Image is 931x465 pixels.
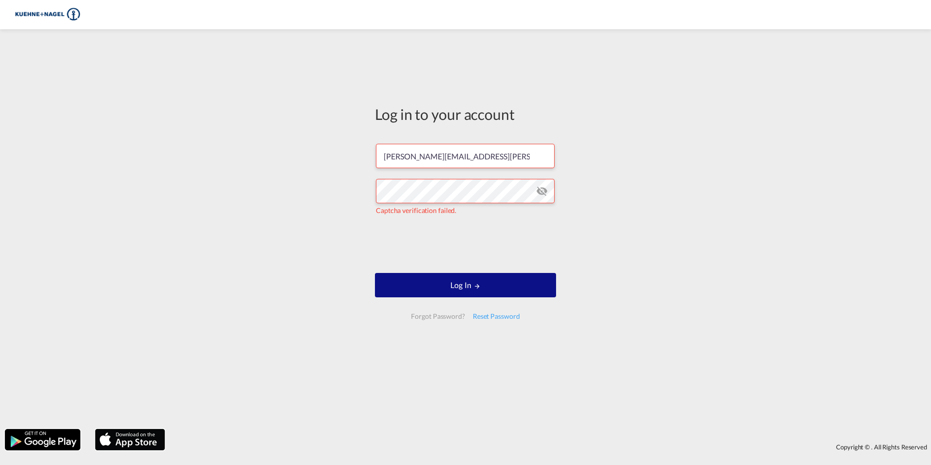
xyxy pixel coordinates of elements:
input: Enter email/phone number [376,144,555,168]
img: google.png [4,428,81,451]
iframe: reCAPTCHA [391,225,540,263]
img: apple.png [94,428,166,451]
button: LOGIN [375,273,556,297]
span: Captcha verification failed. [376,206,456,214]
div: Forgot Password? [407,308,468,325]
div: Reset Password [469,308,524,325]
img: 36441310f41511efafde313da40ec4a4.png [15,4,80,26]
md-icon: icon-eye-off [536,185,548,197]
div: Log in to your account [375,104,556,124]
div: Copyright © . All Rights Reserved [170,439,931,455]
